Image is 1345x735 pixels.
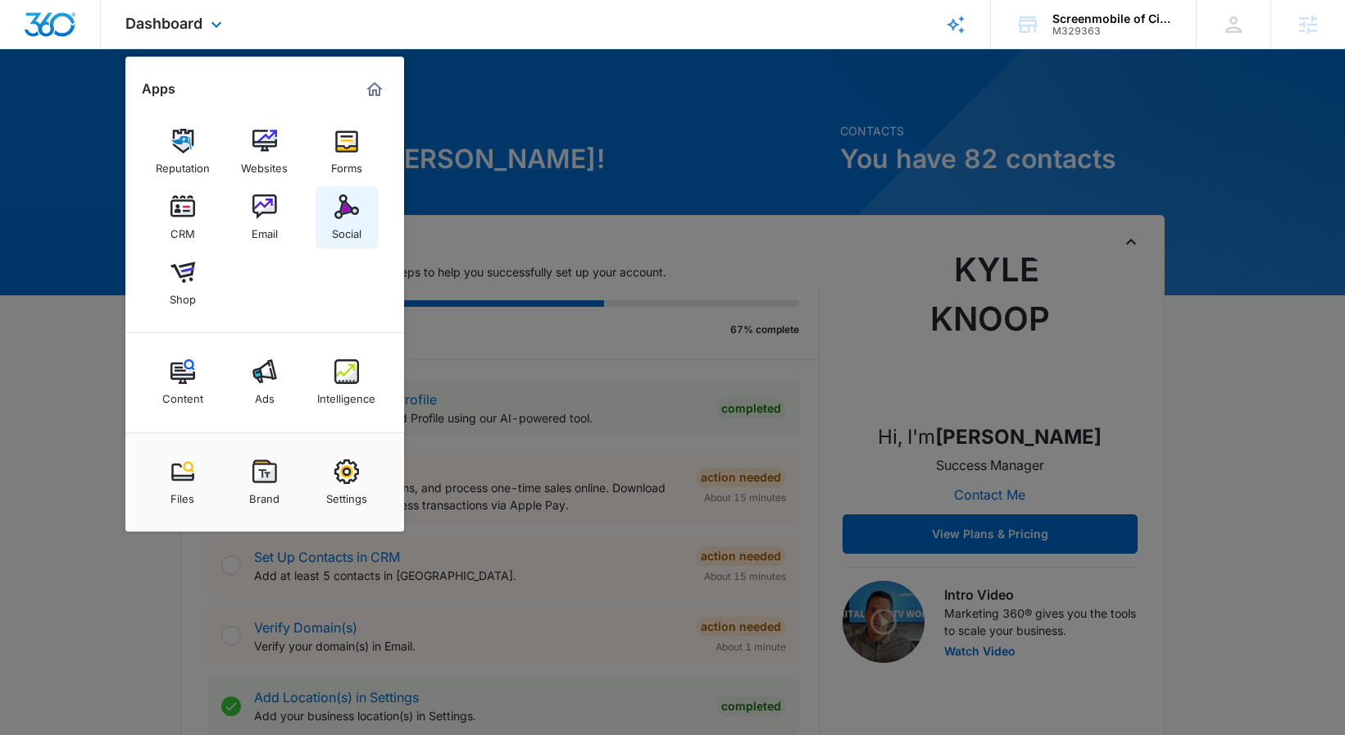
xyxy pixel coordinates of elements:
div: Intelligence [317,384,375,405]
div: CRM [170,219,195,240]
a: Intelligence [316,351,378,413]
span: Dashboard [125,15,202,32]
div: account name [1052,12,1172,25]
div: Ads [255,384,275,405]
div: Shop [170,285,196,306]
a: Websites [234,121,296,183]
a: Ads [234,351,296,413]
a: Settings [316,451,378,514]
div: account id [1052,25,1172,37]
div: Files [170,484,194,505]
div: Email [252,219,278,240]
div: Content [162,384,203,405]
div: Settings [326,484,367,505]
h2: Apps [142,81,175,97]
a: Reputation [152,121,214,183]
a: Marketing 360® Dashboard [361,76,388,103]
div: Brand [249,484,279,505]
a: Shop [152,252,214,314]
a: Files [152,451,214,514]
a: Email [234,186,296,249]
a: Social [316,186,378,249]
div: Forms [331,153,362,175]
a: CRM [152,186,214,249]
a: Content [152,351,214,413]
div: Reputation [156,153,210,175]
a: Forms [316,121,378,183]
div: Social [332,219,361,240]
div: Websites [241,153,288,175]
a: Brand [234,451,296,514]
